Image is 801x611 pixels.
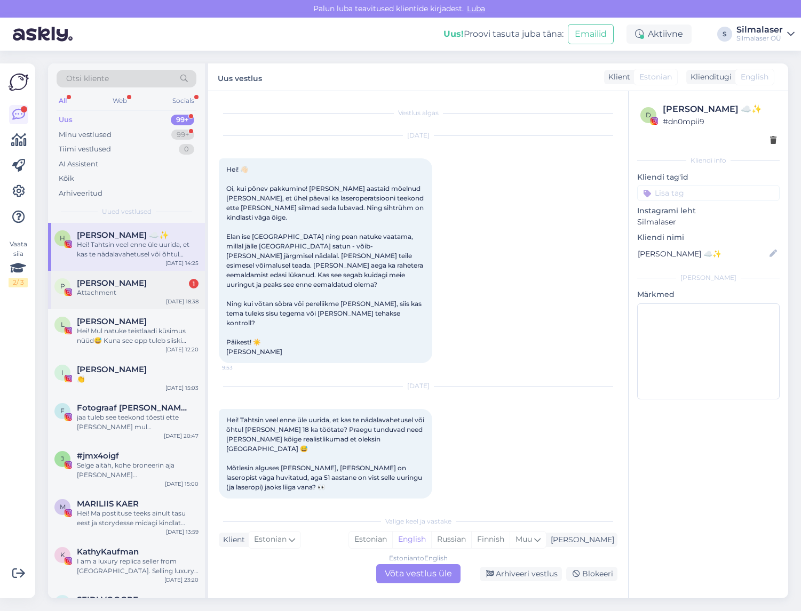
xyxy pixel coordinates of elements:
[222,499,262,507] span: 14:25
[77,547,139,557] span: KathyKaufman
[464,4,488,13] span: Luba
[568,24,614,44] button: Emailid
[60,551,65,559] span: K
[376,564,461,583] div: Võta vestlus üle
[189,279,199,288] div: 1
[637,232,780,243] p: Kliendi nimi
[431,532,471,548] div: Russian
[637,156,780,165] div: Kliendi info
[219,517,617,526] div: Valige keel ja vastake
[219,381,617,391] div: [DATE]
[637,273,780,283] div: [PERSON_NAME]
[60,234,65,242] span: h
[219,131,617,140] div: [DATE]
[349,532,392,548] div: Estonian
[77,240,199,259] div: Hei! Tahtsin veel enne üle uurida, et kas te nädalavahetusel või õhtul [PERSON_NAME] 18 ka töötat...
[219,108,617,118] div: Vestlus algas
[637,205,780,216] p: Instagrami leht
[663,116,776,127] div: # dn0mpii9
[443,29,464,39] b: Uus!
[77,451,119,461] span: #jmx4oigf
[77,413,199,432] div: jaa tuleb see teekond tõesti ette [PERSON_NAME] mul [PERSON_NAME] -1 noh viimati pigem aga nii mõ...
[717,27,732,42] div: S
[171,130,194,140] div: 99+
[164,576,199,584] div: [DATE] 23:20
[77,365,147,374] span: Inger V
[226,165,425,356] span: Hei! 👋🏻 Oi, kui põnev pakkumine! [PERSON_NAME] aastaid mõelnud [PERSON_NAME], et ühel päeval ka l...
[389,553,448,563] div: Estonian to English
[77,374,199,384] div: 👏
[443,28,564,41] div: Proovi tasuta juba täna:
[736,26,795,43] a: SilmalaserSilmalaser OÜ
[637,172,780,183] p: Kliendi tag'id
[77,557,199,576] div: I am a luxury replica seller from [GEOGRAPHIC_DATA]. Selling luxury replicas including shoes, bag...
[59,115,73,125] div: Uus
[57,94,69,108] div: All
[77,403,188,413] span: Fotograaf Maigi
[626,25,692,44] div: Aktiivne
[59,173,74,184] div: Kõik
[59,188,102,199] div: Arhiveeritud
[663,103,776,116] div: [PERSON_NAME] ☁️✨
[170,94,196,108] div: Socials
[77,461,199,480] div: Selge aitäh, kohe broneerin aja [PERSON_NAME] broneerimissüsteemis. Ja näeme varsti teie kliiniku...
[604,71,630,83] div: Klient
[646,111,651,119] span: d
[61,368,64,376] span: I
[741,71,768,83] span: English
[219,534,245,545] div: Klient
[165,384,199,392] div: [DATE] 15:03
[59,144,111,155] div: Tiimi vestlused
[9,278,28,287] div: 2 / 3
[165,259,199,267] div: [DATE] 14:25
[59,130,112,140] div: Minu vestlused
[164,432,199,440] div: [DATE] 20:47
[59,159,98,170] div: AI Assistent
[566,567,617,581] div: Blokeeri
[110,94,129,108] div: Web
[166,298,199,305] div: [DATE] 18:38
[166,528,199,536] div: [DATE] 13:59
[60,503,66,511] span: M
[686,71,732,83] div: Klienditugi
[60,407,65,415] span: F
[546,534,614,545] div: [PERSON_NAME]
[66,73,109,84] span: Otsi kliente
[254,534,287,545] span: Estonian
[165,480,199,488] div: [DATE] 15:00
[638,248,767,260] input: Lisa nimi
[480,567,562,581] div: Arhiveeri vestlus
[179,144,194,155] div: 0
[637,185,780,201] input: Lisa tag
[736,34,783,43] div: Silmalaser OÜ
[736,26,783,34] div: Silmalaser
[61,455,64,463] span: j
[392,532,431,548] div: English
[77,230,169,240] span: helen ☁️✨
[77,509,199,528] div: Hei! Ma postituse teeks ainult tasu eest ja storydesse midagi kindlat lubada ei saa. [PERSON_NAME...
[77,326,199,345] div: Hei! Mul natuke teistlaadi küsimus nüüd😅 Kuna see opp tuleb siiski koostööna, siis kas on mingi v...
[639,71,672,83] span: Estonian
[77,288,199,298] div: Attachment
[171,115,194,125] div: 99+
[226,416,426,491] span: Hei! Tahtsin veel enne üle uurida, et kas te nädalavahetusel või õhtul [PERSON_NAME] 18 ka töötat...
[165,345,199,353] div: [DATE] 12:20
[77,278,147,288] span: pauline lotta
[637,289,780,300] p: Märkmed
[61,320,65,328] span: L
[77,595,138,605] span: SEIDI VOOGRE
[102,207,152,216] span: Uued vestlused
[516,534,532,544] span: Muu
[218,70,262,84] label: Uus vestlus
[9,239,28,287] div: Vaata siia
[9,72,29,92] img: Askly Logo
[637,216,780,228] p: Silmalaser
[77,317,147,326] span: Lisabet Loigu
[60,282,65,290] span: p
[77,499,139,509] span: MARILIIS KAER
[471,532,510,548] div: Finnish
[222,364,262,372] span: 9:53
